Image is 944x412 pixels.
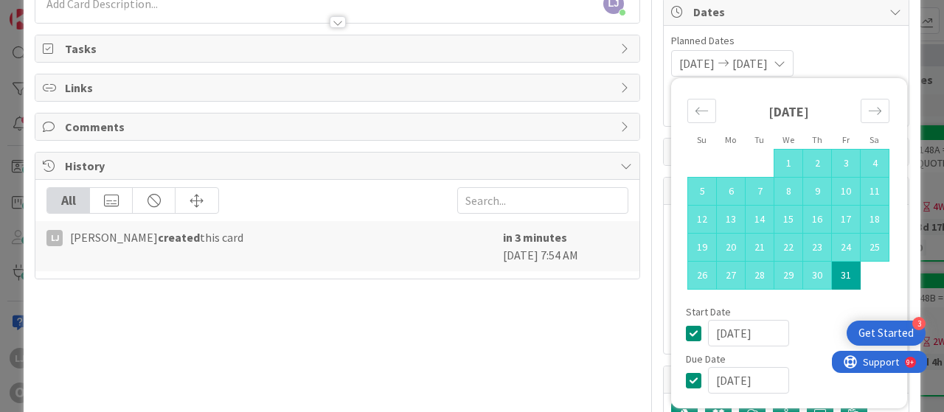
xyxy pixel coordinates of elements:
div: All [47,188,90,213]
small: Sa [870,134,879,145]
td: Selected. Monday, 10/06/2025 12:00 PM [717,178,746,206]
td: Selected. Tuesday, 10/07/2025 12:00 PM [746,178,774,206]
td: Selected. Monday, 10/27/2025 12:00 PM [717,262,746,290]
span: Due Date [686,354,726,364]
span: Dates [693,3,882,21]
div: Get Started [858,326,914,341]
div: Move forward to switch to the next month. [861,99,889,123]
td: Selected. Friday, 10/24/2025 12:00 PM [832,234,861,262]
td: Selected. Friday, 10/10/2025 12:00 PM [832,178,861,206]
span: Support [31,2,67,20]
b: created [158,230,200,245]
span: Start Date [686,307,731,317]
small: Mo [725,134,736,145]
td: Selected. Saturday, 10/25/2025 12:00 PM [861,234,889,262]
td: Selected. Saturday, 10/04/2025 12:00 PM [861,150,889,178]
td: Selected. Sunday, 10/26/2025 12:00 PM [688,262,717,290]
td: Selected. Saturday, 10/18/2025 12:00 PM [861,206,889,234]
small: Su [697,134,707,145]
td: Selected. Thursday, 10/16/2025 12:00 PM [803,206,832,234]
td: Selected. Wednesday, 10/29/2025 12:00 PM [774,262,803,290]
div: Open Get Started checklist, remaining modules: 3 [847,321,926,346]
td: Selected. Tuesday, 10/14/2025 12:00 PM [746,206,774,234]
td: Selected. Wednesday, 10/08/2025 12:00 PM [774,178,803,206]
div: Move backward to switch to the previous month. [687,99,716,123]
td: Selected. Thursday, 10/02/2025 12:00 PM [803,150,832,178]
td: Selected. Monday, 10/13/2025 12:00 PM [717,206,746,234]
td: Selected. Friday, 10/17/2025 12:00 PM [832,206,861,234]
td: Selected. Saturday, 10/11/2025 12:00 PM [861,178,889,206]
strong: [DATE] [768,103,809,120]
td: Selected. Monday, 10/20/2025 12:00 PM [717,234,746,262]
span: Comments [65,118,613,136]
span: History [65,157,613,175]
td: Selected. Sunday, 10/05/2025 12:00 PM [688,178,717,206]
div: Calendar [671,85,906,307]
td: Selected. Thursday, 10/30/2025 12:00 PM [803,262,832,290]
td: Selected. Thursday, 10/09/2025 12:00 PM [803,178,832,206]
td: Selected. Tuesday, 10/21/2025 12:00 PM [746,234,774,262]
small: Fr [842,134,850,145]
span: Planned Dates [671,33,901,49]
div: 9+ [74,6,82,18]
td: Selected. Friday, 10/03/2025 12:00 PM [832,150,861,178]
small: Tu [754,134,764,145]
span: [DATE] [732,55,768,72]
input: Search... [457,187,628,214]
td: Selected. Wednesday, 10/15/2025 12:00 PM [774,206,803,234]
td: Selected. Sunday, 10/19/2025 12:00 PM [688,234,717,262]
td: Selected. Thursday, 10/23/2025 12:00 PM [803,234,832,262]
input: MM/DD/YYYY [708,367,789,394]
input: MM/DD/YYYY [708,320,789,346]
small: Th [812,134,822,145]
small: We [782,134,794,145]
b: in 3 minutes [503,230,567,245]
div: 3 [912,317,926,330]
div: [DATE] 7:54 AM [503,228,628,264]
span: Tasks [65,40,613,57]
span: [PERSON_NAME] this card [70,228,243,246]
td: Selected. Wednesday, 10/01/2025 12:00 PM [774,150,803,178]
div: LJ [46,230,63,246]
td: Selected. Wednesday, 10/22/2025 12:00 PM [774,234,803,262]
span: [DATE] [679,55,715,72]
span: Links [65,79,613,97]
td: Selected. Tuesday, 10/28/2025 12:00 PM [746,262,774,290]
td: Selected. Sunday, 10/12/2025 12:00 PM [688,206,717,234]
td: Selected as end date. Friday, 10/31/2025 12:00 PM [832,262,861,290]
